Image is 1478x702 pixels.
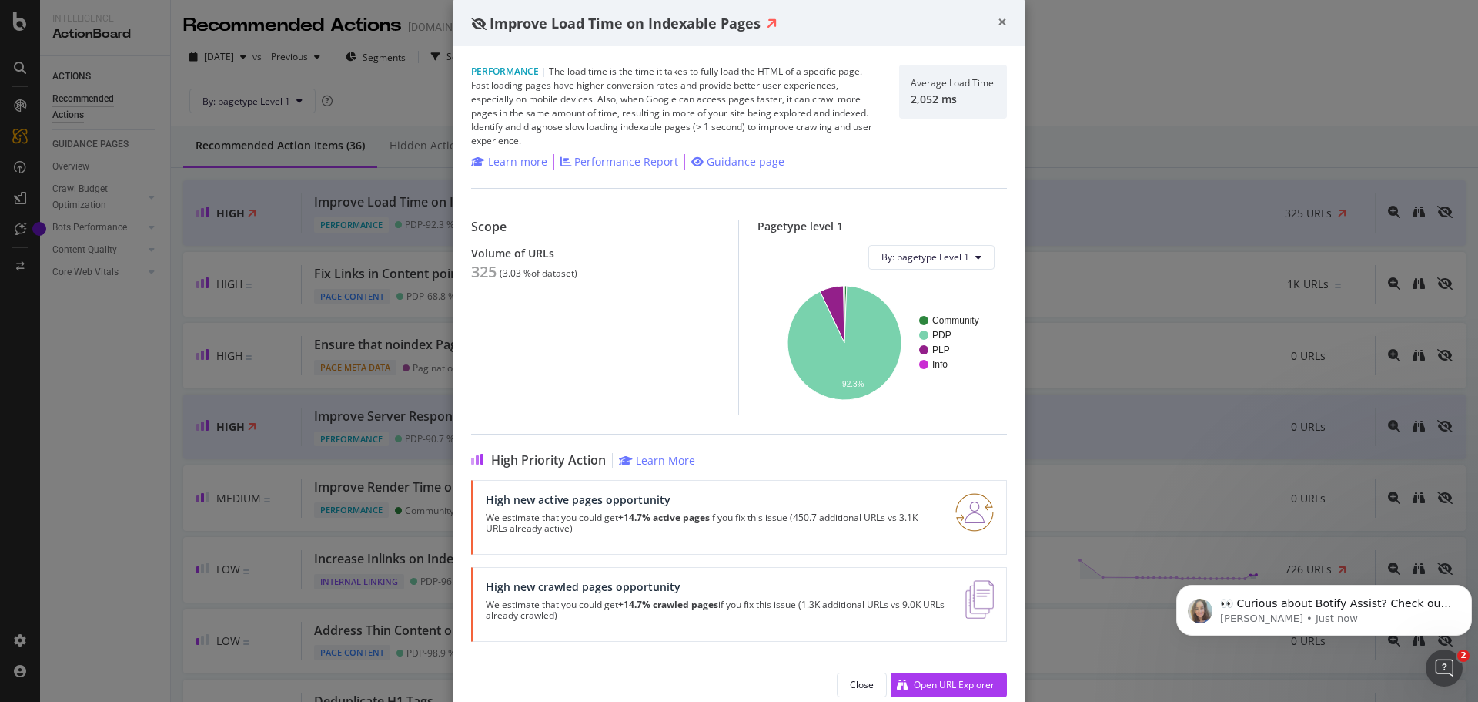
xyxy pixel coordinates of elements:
[914,678,995,691] div: Open URL Explorer
[500,268,577,279] div: ( 3.03 % of dataset )
[932,344,950,355] text: PLP
[471,65,881,148] div: The load time is the time it takes to fully load the HTML of a specific page. Fast loading pages ...
[691,154,784,170] a: Guidance page
[868,245,995,270] button: By: pagetype Level 1
[707,154,784,170] div: Guidance page
[471,263,497,281] div: 325
[770,282,995,403] svg: A chart.
[1170,553,1478,660] iframe: Intercom notifications message
[486,512,937,534] p: We estimate that you could get if you fix this issue (450.7 additional URLs vs 3.1K URLs already ...
[955,493,994,532] img: RO06QsNG.png
[471,154,547,170] a: Learn more
[471,220,720,234] div: Scope
[618,598,718,611] strong: +14.7% crawled pages
[881,250,969,264] span: By: pagetype Level 1
[837,673,887,697] button: Close
[541,65,547,78] span: |
[911,92,994,106] div: 2,052 ms
[891,673,1007,697] button: Open URL Explorer
[842,380,864,388] text: 92.3%
[560,154,678,170] a: Performance Report
[1457,650,1470,662] span: 2
[619,453,695,468] a: Learn More
[757,220,1007,233] div: Pagetype level 1
[574,154,678,170] div: Performance Report
[965,580,994,619] img: e5DMFwAAAABJRU5ErkJggg==
[486,580,947,593] div: High new crawled pages opportunity
[911,78,994,89] div: Average Load Time
[932,359,948,370] text: Info
[471,247,720,260] div: Volume of URLs
[932,330,951,341] text: PDP
[471,18,487,30] div: eye-slash
[998,11,1007,32] span: ×
[471,65,539,78] span: Performance
[932,315,979,326] text: Community
[618,511,710,524] strong: +14.7% active pages
[490,14,761,32] span: Improve Load Time on Indexable Pages
[636,453,695,468] div: Learn More
[488,154,547,170] div: Learn more
[486,493,937,506] div: High new active pages opportunity
[491,453,606,468] span: High Priority Action
[850,678,874,691] div: Close
[486,600,947,621] p: We estimate that you could get if you fix this issue (1.3K additional URLs vs 9.0K URLs already c...
[1426,650,1463,687] iframe: Intercom live chat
